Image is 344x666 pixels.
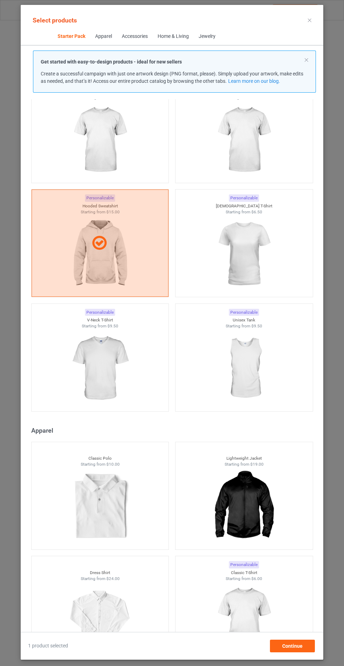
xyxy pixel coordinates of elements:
div: Starting from [32,576,169,582]
div: Personalizable [229,309,259,316]
div: Apparel [95,33,112,40]
div: Home & Living [157,33,188,40]
div: Starting from [176,461,313,467]
div: [DEMOGRAPHIC_DATA] T-Shirt [176,203,313,209]
div: Starting from [176,209,313,215]
img: regular.jpg [68,467,131,546]
div: Classic Polo [32,455,169,461]
div: Classic T-Shirt [176,570,313,576]
img: regular.jpg [212,215,275,293]
div: Unisex Tank [176,317,313,323]
div: Starting from [32,461,169,467]
span: Select products [33,16,77,24]
div: Personalizable [85,309,115,316]
span: Create a successful campaign with just one artwork design (PNG format, please). Simply upload you... [41,71,303,84]
a: Learn more on our blog. [228,78,280,84]
span: Starter Pack [52,28,90,45]
div: Continue [270,640,315,652]
div: Apparel [31,426,316,434]
span: $9.50 [251,324,262,328]
img: regular.jpg [212,581,275,660]
div: Accessories [121,33,147,40]
strong: Get started with easy-to-design products - ideal for new sellers [41,59,182,65]
span: $6.50 [251,209,262,214]
img: regular.jpg [212,467,275,546]
div: Dress Shirt [32,570,169,576]
div: Starting from [32,323,169,329]
div: Lightweight Jacket [176,455,313,461]
img: regular.jpg [68,329,131,408]
span: $6.00 [251,576,262,581]
div: Personalizable [229,194,259,202]
img: regular.jpg [212,329,275,408]
div: Starting from [176,576,313,582]
div: Jewelry [198,33,215,40]
span: Continue [282,643,303,649]
span: $9.50 [107,324,118,328]
span: 1 product selected [28,642,68,650]
span: $24.00 [106,576,119,581]
span: $19.00 [250,462,264,467]
img: regular.jpg [68,581,131,660]
img: regular.jpg [212,101,275,179]
span: $10.00 [106,462,119,467]
div: Personalizable [229,561,259,568]
div: Starting from [176,323,313,329]
img: regular.jpg [68,101,131,179]
div: V-Neck T-Shirt [32,317,169,323]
